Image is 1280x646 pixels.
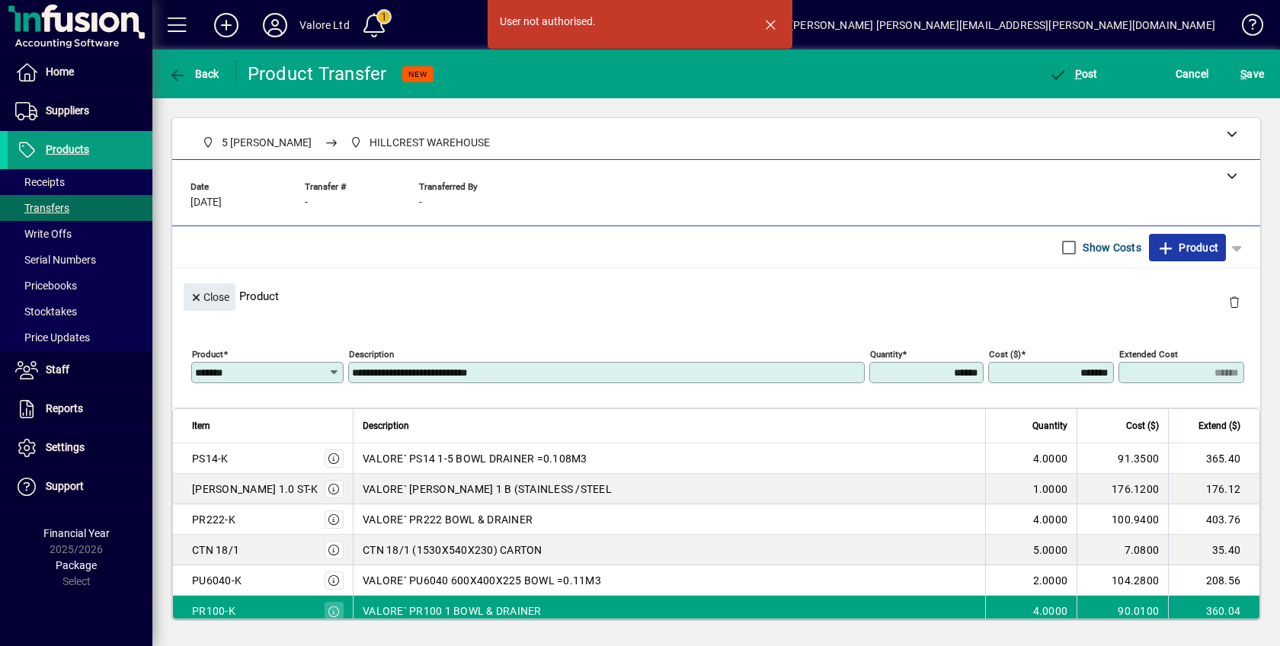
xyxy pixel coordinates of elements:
div: Valore Ltd [299,13,350,37]
a: Support [8,468,152,506]
span: Staff [46,363,69,376]
span: Price Updates [15,331,90,344]
span: Product [1157,235,1218,260]
span: VALORE` PS14 1-5 BOWL DRAINER =0.108M3 [363,451,587,466]
span: CTN 18/1 (1530X540X230) CARTON [363,542,542,558]
span: Home [46,66,74,78]
span: [DATE] [190,197,222,209]
span: Cost ($) [1126,417,1159,434]
span: Item [192,417,210,434]
div: Product Transfer [248,62,387,86]
a: Staff [8,351,152,389]
span: Serial Numbers [15,254,96,266]
span: Suppliers [46,104,89,117]
td: 208.56 [1168,565,1259,596]
div: PR100-K [192,603,235,619]
span: - [419,197,422,209]
button: Product [1149,234,1226,261]
a: Home [8,53,152,91]
span: Transfers [15,202,69,214]
td: 4.0000 [985,443,1077,474]
span: Description [363,417,409,434]
a: Settings [8,429,152,467]
a: Pricebooks [8,273,152,299]
td: 176.12 [1168,474,1259,504]
app-page-header-button: Back [152,60,236,88]
td: 1.0000 [985,474,1077,504]
td: 5.0000 [985,535,1077,565]
div: [PERSON_NAME] 1.0 ST-K [192,481,318,497]
button: Delete [1216,283,1253,320]
span: Pricebooks [15,280,77,292]
span: VALORE` PR222 BOWL & DRAINER [363,512,533,527]
span: Close [190,285,229,310]
span: Cancel [1176,62,1209,86]
span: Reports [46,402,83,414]
span: - [305,197,308,209]
span: VALORE` [PERSON_NAME] 1 B (STAINLESS /STEEL [363,481,612,497]
span: S [1240,68,1246,80]
td: 360.04 [1168,596,1259,626]
a: Receipts [8,169,152,195]
div: [PERSON_NAME] [PERSON_NAME][EMAIL_ADDRESS][PERSON_NAME][DOMAIN_NAME] [790,13,1215,37]
a: Knowledge Base [1230,3,1261,53]
button: Close [184,283,235,311]
a: Serial Numbers [8,247,152,273]
span: Stocktakes [15,305,77,318]
span: VALORE` PR100 1 BOWL & DRAINER [363,603,542,619]
span: VALORE` PU6040 600X400X225 BOWL =0.11M3 [363,573,601,588]
span: Receipts [15,176,65,188]
td: 176.1200 [1077,474,1168,504]
td: 7.0800 [1077,535,1168,565]
label: Show Costs [1080,240,1141,255]
app-page-header-button: Delete [1216,295,1253,309]
span: Back [168,68,219,80]
app-page-header-button: Close [180,289,239,303]
td: 90.0100 [1077,596,1168,626]
mat-label: Extended Cost [1119,349,1178,360]
mat-label: Quantity [870,349,902,360]
button: Add [202,11,251,39]
div: Product [172,268,1260,324]
span: P [1075,68,1082,80]
span: Settings [46,441,85,453]
div: PU6040-K [192,573,242,588]
span: Support [46,480,84,492]
a: Transfers [8,195,152,221]
td: 35.40 [1168,535,1259,565]
div: PS14-K [192,451,229,466]
a: Reports [8,390,152,428]
mat-label: Description [349,349,394,360]
span: Products [46,143,89,155]
button: Back [165,60,223,88]
td: 2.0000 [985,565,1077,596]
a: Suppliers [8,92,152,130]
mat-label: Product [192,349,223,360]
span: ave [1240,62,1264,86]
td: 91.3500 [1077,443,1168,474]
a: Stocktakes [8,299,152,325]
td: 403.76 [1168,504,1259,535]
button: Save [1237,60,1268,88]
a: Write Offs [8,221,152,247]
span: Write Offs [15,228,72,240]
td: 104.2800 [1077,565,1168,596]
button: Post [1045,60,1102,88]
button: Cancel [1172,60,1213,88]
td: 365.40 [1168,443,1259,474]
div: PR222-K [192,512,235,527]
td: 4.0000 [985,596,1077,626]
span: NEW [408,69,427,79]
td: 100.9400 [1077,504,1168,535]
span: Quantity [1032,417,1067,434]
span: ost [1048,68,1098,80]
span: Extend ($) [1198,417,1240,434]
span: Package [56,559,97,571]
div: CTN 18/1 [192,542,239,558]
button: Profile [251,11,299,39]
a: Price Updates [8,325,152,350]
td: 4.0000 [985,504,1077,535]
span: Financial Year [43,527,110,539]
mat-label: Cost ($) [989,349,1021,360]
